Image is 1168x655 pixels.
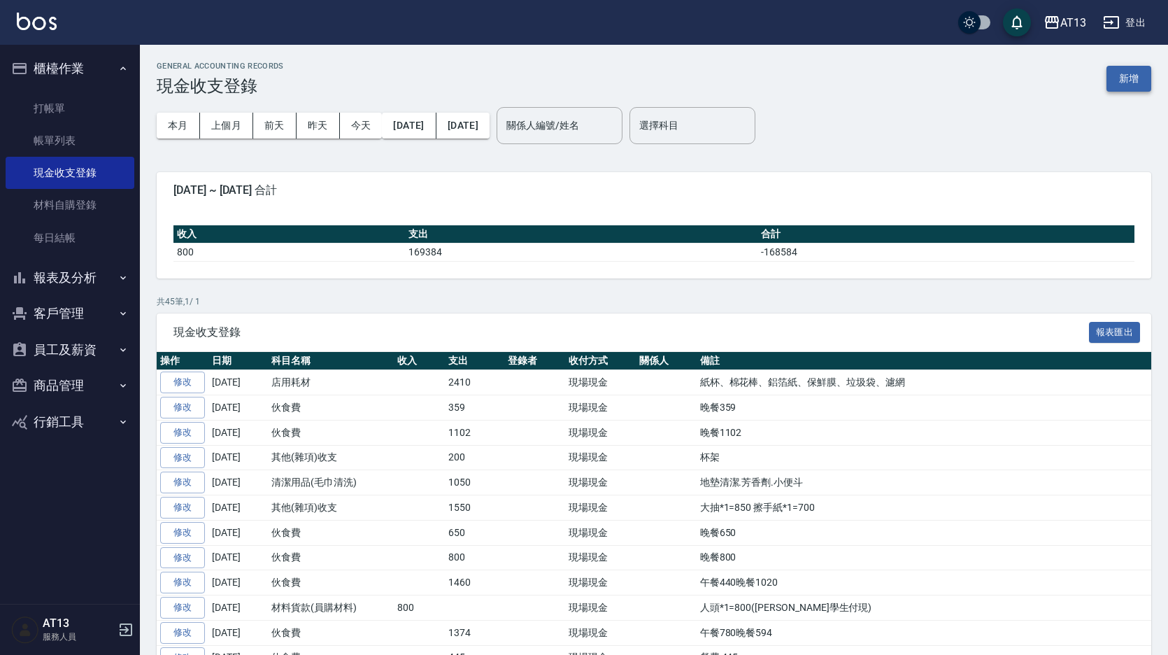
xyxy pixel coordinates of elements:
td: 1374 [445,620,504,645]
th: 日期 [208,352,268,370]
td: [DATE] [208,370,268,395]
td: 清潔用品(毛巾清洗) [268,470,394,495]
a: 修改 [160,472,205,493]
td: 1550 [445,495,504,521]
td: 人頭*1=800([PERSON_NAME]學生付現) [697,596,1151,621]
td: 晚餐650 [697,520,1151,545]
td: 現場現金 [565,445,636,470]
td: 2410 [445,370,504,395]
span: [DATE] ~ [DATE] 合計 [173,183,1134,197]
button: 行銷工具 [6,404,134,440]
td: 現場現金 [565,570,636,596]
button: [DATE] [382,113,436,139]
p: 服務人員 [43,631,114,643]
a: 修改 [160,422,205,444]
td: 其他(雜項)收支 [268,495,394,521]
a: 修改 [160,497,205,519]
td: 現場現金 [565,420,636,445]
td: 材料貨款(員購材料) [268,596,394,621]
td: 1102 [445,420,504,445]
td: 午餐780晚餐594 [697,620,1151,645]
button: [DATE] [436,113,490,139]
td: [DATE] [208,520,268,545]
th: 收入 [394,352,445,370]
td: 伙食費 [268,420,394,445]
td: 現場現金 [565,620,636,645]
td: 現場現金 [565,470,636,495]
div: AT13 [1060,14,1086,31]
a: 報表匯出 [1089,325,1141,338]
th: 科目名稱 [268,352,394,370]
button: 昨天 [297,113,340,139]
td: 其他(雜項)收支 [268,445,394,470]
button: 員工及薪資 [6,332,134,368]
td: [DATE] [208,470,268,495]
td: 現場現金 [565,545,636,570]
button: AT13 [1038,8,1092,37]
span: 現金收支登錄 [173,325,1089,339]
td: 650 [445,520,504,545]
button: 前天 [253,113,297,139]
a: 打帳單 [6,92,134,125]
button: 商品管理 [6,367,134,404]
button: save [1003,8,1031,36]
a: 修改 [160,622,205,644]
td: 晚餐1102 [697,420,1151,445]
td: 伙食費 [268,620,394,645]
img: Logo [17,13,57,30]
button: 登出 [1097,10,1151,36]
td: [DATE] [208,596,268,621]
a: 現金收支登錄 [6,157,134,189]
td: 現場現金 [565,520,636,545]
td: 800 [394,596,445,621]
button: 櫃檯作業 [6,50,134,87]
button: 新增 [1106,66,1151,92]
a: 修改 [160,397,205,418]
button: 上個月 [200,113,253,139]
button: 報表及分析 [6,260,134,296]
td: [DATE] [208,395,268,421]
td: -168584 [757,243,1134,261]
button: 本月 [157,113,200,139]
td: 現場現金 [565,495,636,521]
td: [DATE] [208,620,268,645]
a: 修改 [160,522,205,544]
td: 晚餐800 [697,545,1151,570]
td: 800 [173,243,405,261]
td: 現場現金 [565,596,636,621]
a: 修改 [160,597,205,619]
td: 大抽*1=850 擦手紙*1=700 [697,495,1151,521]
td: [DATE] [208,570,268,596]
td: [DATE] [208,495,268,521]
td: 伙食費 [268,570,394,596]
a: 修改 [160,572,205,593]
td: 午餐440晚餐1020 [697,570,1151,596]
td: 紙杯、棉花棒、鋁箔紙、保鮮膜、垃圾袋、濾網 [697,370,1151,395]
td: 800 [445,545,504,570]
img: Person [11,616,39,644]
a: 材料自購登錄 [6,189,134,221]
th: 登錄者 [504,352,565,370]
th: 備註 [697,352,1151,370]
td: 伙食費 [268,395,394,421]
button: 客戶管理 [6,295,134,332]
button: 報表匯出 [1089,322,1141,344]
a: 每日結帳 [6,222,134,254]
td: [DATE] [208,420,268,445]
button: 今天 [340,113,383,139]
td: 現場現金 [565,370,636,395]
h2: GENERAL ACCOUNTING RECORDS [157,62,284,71]
h3: 現金收支登錄 [157,76,284,96]
td: 地墊清潔.芳香劑.小便斗 [697,470,1151,495]
th: 支出 [405,225,757,244]
td: 店用耗材 [268,370,394,395]
a: 修改 [160,372,205,393]
td: 1460 [445,570,504,596]
a: 修改 [160,547,205,569]
td: 伙食費 [268,545,394,570]
th: 支出 [445,352,504,370]
td: 200 [445,445,504,470]
a: 新增 [1106,71,1151,85]
td: 杯架 [697,445,1151,470]
td: 伙食費 [268,520,394,545]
